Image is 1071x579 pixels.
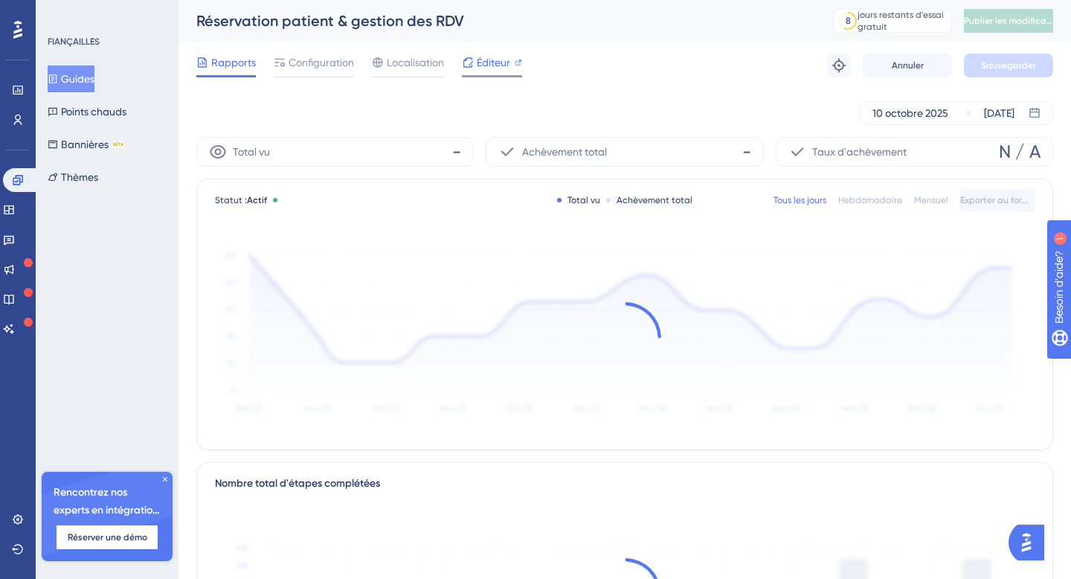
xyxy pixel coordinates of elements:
[215,195,247,205] font: Statut :
[999,141,1041,162] font: N / A
[61,106,126,118] font: Points chauds
[289,57,354,68] font: Configuration
[68,532,147,543] font: Réserver une démo
[477,57,510,68] font: Éditeur
[35,7,108,18] font: Besoin d'aide?
[984,107,1014,119] font: [DATE]
[118,7,122,19] div: 1
[215,477,380,490] font: Nombre total d'étapes complétées
[964,16,1067,26] font: Publier les modifications
[892,60,924,71] font: Annuler
[113,141,123,147] font: BÊTA
[1009,520,1053,565] iframe: Lanceur d'assistant d'IA UserGuiding
[48,164,98,191] button: Thèmes
[211,57,256,68] font: Rapports
[858,10,944,32] font: jours restants d'essai gratuit
[773,195,826,205] font: Tous les jours
[48,36,100,47] font: FIANÇAILLES
[838,195,902,205] font: Hebdomadaire
[48,65,94,92] button: Guides
[964,9,1053,33] button: Publier les modifications
[914,195,948,205] font: Mensuel
[57,525,158,549] button: Réserver une démo
[196,12,464,30] font: Réservation patient & gestion des RDV
[964,54,1053,77] button: Sauvegarder
[981,60,1036,71] font: Sauvegarder
[233,146,270,158] font: Total vu
[960,188,1035,212] button: Exporter au format CSV
[61,138,109,150] font: Bannières
[617,195,692,205] font: Achèvement total
[863,54,952,77] button: Annuler
[247,195,267,205] font: Actif
[812,146,907,158] font: Taux d'achèvement
[54,486,160,534] font: Rencontrez nos experts en intégration 🎧
[846,16,851,26] font: 8
[48,131,125,158] button: BannièresBÊTA
[960,195,1059,205] font: Exporter au format CSV
[567,195,600,205] font: Total vu
[452,141,461,162] font: -
[872,107,948,119] font: 10 octobre 2025
[48,98,126,125] button: Points chauds
[387,57,444,68] font: Localisation
[522,146,607,158] font: Achèvement total
[742,141,751,162] font: -
[61,73,94,85] font: Guides
[61,171,98,183] font: Thèmes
